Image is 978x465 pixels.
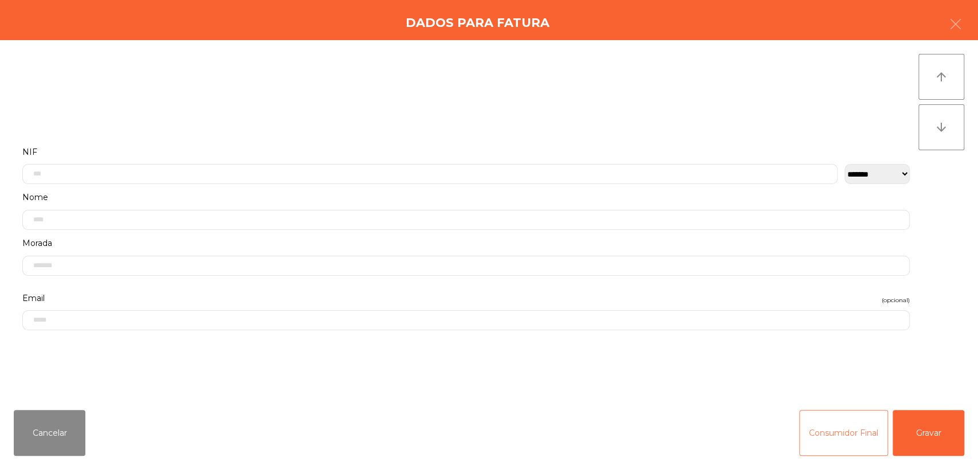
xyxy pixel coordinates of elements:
[918,104,964,150] button: arrow_downward
[22,144,37,160] span: NIF
[918,54,964,100] button: arrow_upward
[22,190,48,205] span: Nome
[893,410,964,456] button: Gravar
[934,120,948,134] i: arrow_downward
[22,291,45,306] span: Email
[799,410,888,456] button: Consumidor Final
[22,236,52,251] span: Morada
[14,410,85,456] button: Cancelar
[934,70,948,84] i: arrow_upward
[882,295,910,306] span: (opcional)
[406,14,549,32] h4: Dados para Fatura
